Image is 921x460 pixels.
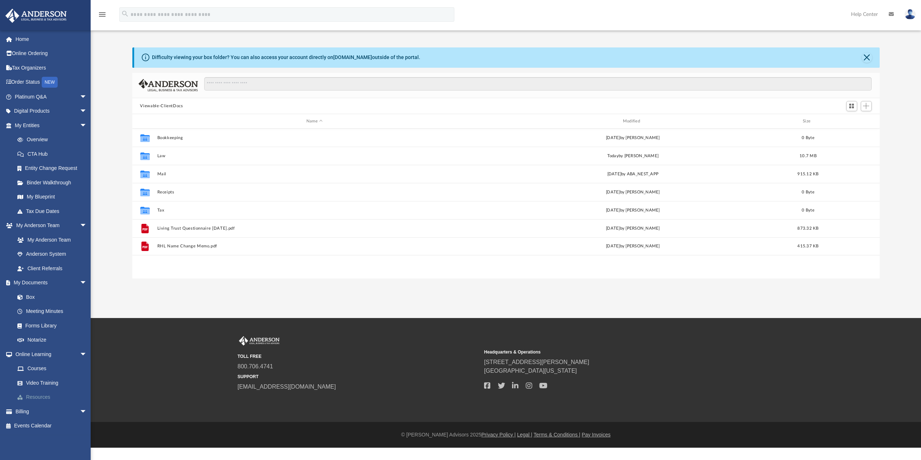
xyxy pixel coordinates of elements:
span: 0 Byte [802,208,814,212]
button: Receipts [157,190,472,195]
span: arrow_drop_down [80,104,94,119]
a: Meeting Minutes [10,304,94,319]
button: Mail [157,172,472,176]
a: Online Ordering [5,46,98,61]
small: TOLL FREE [238,353,479,360]
div: id [135,118,153,125]
div: [DATE] by [PERSON_NAME] [475,225,790,232]
a: Digital Productsarrow_drop_down [5,104,98,118]
span: arrow_drop_down [80,276,94,290]
img: User Pic [905,9,916,20]
span: 415.37 KB [797,244,818,248]
div: [DATE] by [PERSON_NAME] [475,243,790,250]
button: Close [862,53,872,63]
a: Home [5,32,98,46]
span: today [607,154,618,158]
a: Privacy Policy | [482,432,516,438]
a: Overview [10,133,98,147]
a: Platinum Q&Aarrow_drop_down [5,89,98,104]
button: Law [157,154,472,158]
span: arrow_drop_down [80,347,94,362]
span: 915.12 KB [797,172,818,176]
a: My Documentsarrow_drop_down [5,276,94,290]
div: © [PERSON_NAME] Advisors 2025 [91,431,921,439]
a: Box [10,290,91,304]
a: Order StatusNEW [5,75,98,90]
a: My Anderson Team [10,233,91,247]
div: grid [132,129,880,279]
button: Tax [157,208,472,213]
a: Pay Invoices [582,432,610,438]
a: [DOMAIN_NAME] [333,54,372,60]
span: arrow_drop_down [80,89,94,104]
a: Legal | [517,432,532,438]
a: Video Training [10,376,94,390]
button: Switch to Grid View [846,101,857,111]
a: [GEOGRAPHIC_DATA][US_STATE] [484,368,577,374]
a: Courses [10,361,98,376]
a: Terms & Conditions | [534,432,581,438]
span: arrow_drop_down [80,118,94,133]
a: [STREET_ADDRESS][PERSON_NAME] [484,359,589,365]
a: My Entitiesarrow_drop_down [5,118,98,133]
img: Anderson Advisors Platinum Portal [3,9,69,23]
a: Online Learningarrow_drop_down [5,347,98,361]
small: SUPPORT [238,373,479,380]
a: Tax Due Dates [10,204,98,218]
a: CTA Hub [10,147,98,161]
a: Notarize [10,333,94,347]
a: Binder Walkthrough [10,175,98,190]
a: Events Calendar [5,419,98,433]
input: Search files and folders [204,77,871,91]
div: id [826,118,876,125]
i: menu [98,10,107,19]
span: 0 Byte [802,136,814,140]
div: Name [157,118,472,125]
div: [DATE] by ABA_NEST_APP [475,171,790,177]
button: Viewable-ClientDocs [140,103,183,109]
a: Forms Library [10,318,91,333]
div: NEW [42,77,58,88]
a: My Blueprint [10,190,94,204]
a: 800.706.4741 [238,363,273,369]
span: arrow_drop_down [80,218,94,233]
button: RHL Name Change Memo.pdf [157,244,472,249]
a: Resources [10,390,98,405]
span: 10.7 MB [800,154,817,158]
div: Size [793,118,822,125]
span: arrow_drop_down [80,404,94,419]
a: Billingarrow_drop_down [5,404,98,419]
div: Modified [475,118,790,125]
div: [DATE] by [PERSON_NAME] [475,135,790,141]
div: Difficulty viewing your box folder? You can also access your account directly on outside of the p... [152,54,420,61]
a: Entity Change Request [10,161,98,176]
a: Anderson System [10,247,94,262]
div: by [PERSON_NAME] [475,153,790,159]
a: Tax Organizers [5,60,98,75]
div: [DATE] by [PERSON_NAME] [475,189,790,196]
span: 0 Byte [802,190,814,194]
small: Headquarters & Operations [484,349,726,355]
a: menu [98,14,107,19]
span: 873.32 KB [797,226,818,230]
a: My Anderson Teamarrow_drop_down [5,218,94,233]
img: Anderson Advisors Platinum Portal [238,336,281,346]
div: [DATE] by [PERSON_NAME] [475,207,790,214]
i: search [121,10,129,18]
button: Living Trust Questionnaire [DATE].pdf [157,226,472,231]
button: Bookkeeping [157,135,472,140]
button: Add [861,101,872,111]
a: Client Referrals [10,261,94,276]
a: [EMAIL_ADDRESS][DOMAIN_NAME] [238,384,336,390]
